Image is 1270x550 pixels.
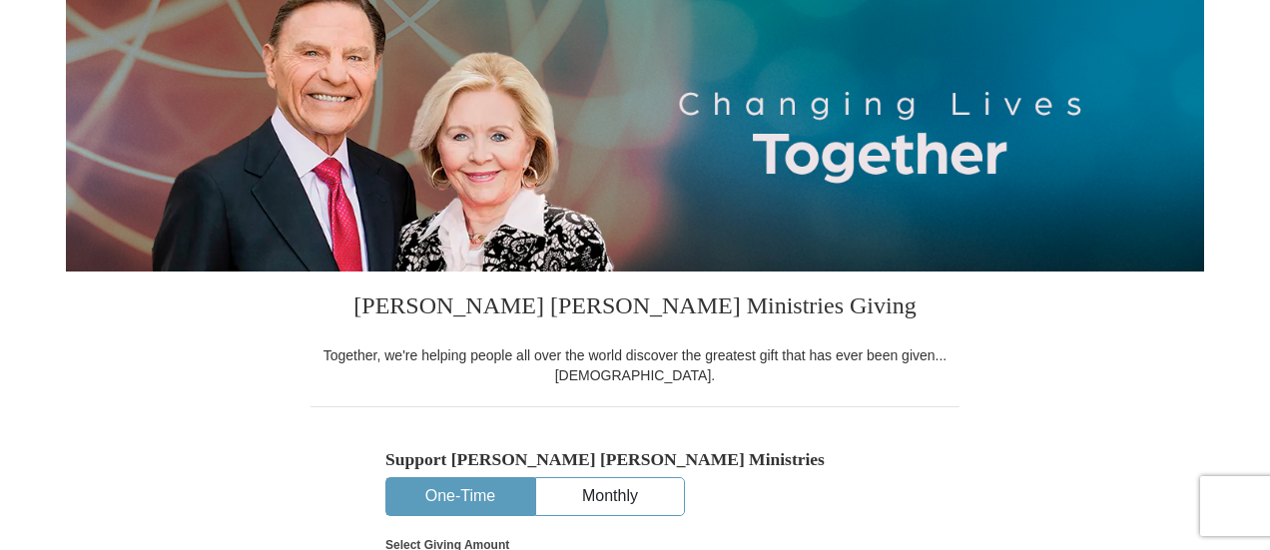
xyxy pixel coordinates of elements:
[385,449,885,470] h5: Support [PERSON_NAME] [PERSON_NAME] Ministries
[536,478,684,515] button: Monthly
[386,478,534,515] button: One-Time
[311,345,959,385] div: Together, we're helping people all over the world discover the greatest gift that has ever been g...
[311,272,959,345] h3: [PERSON_NAME] [PERSON_NAME] Ministries Giving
